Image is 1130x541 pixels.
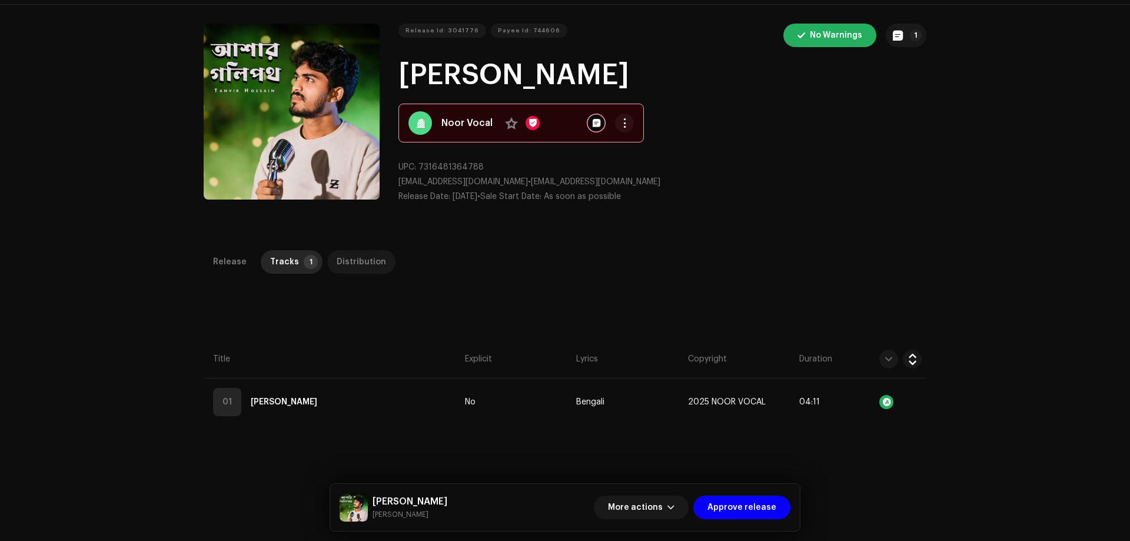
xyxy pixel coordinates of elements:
div: Tracks [270,250,299,274]
span: • [398,192,480,201]
span: More actions [608,496,663,519]
img: 2aa85434-9d96-4355-a2a8-fcb986f14c6b [340,493,368,522]
span: As soon as possible [544,192,621,201]
button: Approve release [693,496,790,519]
div: Distribution [337,250,386,274]
small: Asar Golipoth [373,509,447,520]
button: 1 [886,24,926,47]
span: Title [213,353,230,365]
button: More actions [594,496,689,519]
span: Lyrics [576,353,598,365]
div: Release [213,250,247,274]
strong: Noor Vocal [441,116,493,130]
span: [DATE] [453,192,477,201]
p-badge: 1 [910,29,922,41]
span: Approve release [707,496,776,519]
span: Explicit [465,353,492,365]
span: Payee Id: 744606 [498,19,560,42]
h1: [PERSON_NAME] [398,57,926,94]
p: • [398,176,926,188]
span: Sale Start Date: [480,192,541,201]
span: [EMAIL_ADDRESS][DOMAIN_NAME] [531,178,660,186]
span: Release Id: 3041776 [406,19,479,42]
span: 04:11 [799,398,820,406]
h5: Asar Golipoth [373,494,447,509]
p-badge: 1 [304,255,318,269]
div: 01 [213,388,241,416]
span: Duration [799,353,832,365]
span: Copyright [688,353,727,365]
span: 7316481364788 [418,163,484,171]
span: 2025 NOOR VOCAL [688,398,766,407]
strong: Asar Golipoth [251,390,317,414]
span: Bengali [576,398,604,407]
span: No [465,398,476,407]
span: Release Date: [398,192,450,201]
span: [EMAIL_ADDRESS][DOMAIN_NAME] [398,178,528,186]
span: UPC: [398,163,416,171]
